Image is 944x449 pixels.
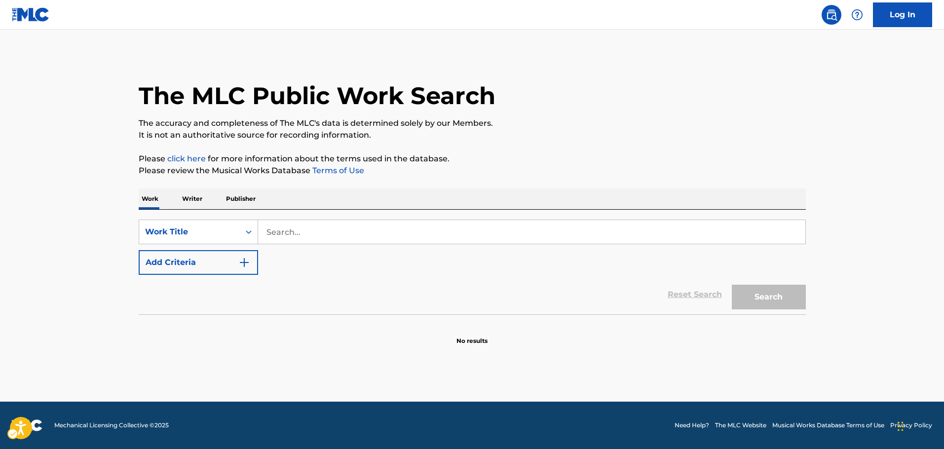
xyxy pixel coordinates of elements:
[826,9,837,21] img: search
[895,402,944,449] div: Chat Widget
[772,421,884,430] a: Musical Works Database Terms of Use
[12,419,42,431] img: logo
[179,188,205,209] p: Writer
[310,166,364,175] a: Terms of Use
[873,2,932,27] a: Log In
[238,257,250,268] img: 9d2ae6d4665cec9f34b9.svg
[898,412,904,441] div: Drag
[139,153,806,165] p: Please for more information about the terms used in the database.
[145,226,234,238] div: Work Title
[139,165,806,177] p: Please review the Musical Works Database
[895,402,944,449] iframe: Hubspot Iframe
[139,129,806,141] p: It is not an authoritative source for recording information.
[456,325,488,345] p: No results
[240,220,258,244] div: On
[890,421,932,430] a: Privacy Policy
[715,421,766,430] a: The MLC Website
[139,188,161,209] p: Work
[851,9,863,21] img: help
[167,154,206,163] a: Music industry terminology | mechanical licensing collective
[258,220,805,244] input: Search...
[223,188,259,209] p: Publisher
[139,220,806,314] form: Search Form
[54,421,169,430] span: Mechanical Licensing Collective © 2025
[12,7,50,22] img: MLC Logo
[139,117,806,129] p: The accuracy and completeness of The MLC's data is determined solely by our Members.
[139,81,495,111] h1: The MLC Public Work Search
[675,421,709,430] a: Need Help?
[139,250,258,275] button: Add Criteria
